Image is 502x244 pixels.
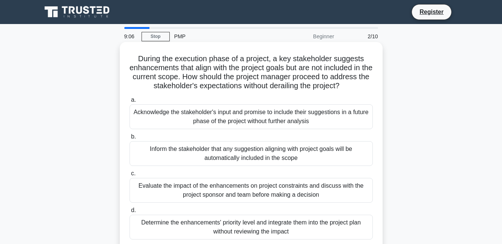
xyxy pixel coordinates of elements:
a: Stop [142,32,170,41]
span: b. [131,133,136,140]
div: 2/10 [339,29,383,44]
div: Inform the stakeholder that any suggestion aligning with project goals will be automatically incl... [130,141,373,166]
div: PMP [170,29,273,44]
div: Determine the enhancements' priority level and integrate them into the project plan without revie... [130,215,373,239]
span: c. [131,170,136,176]
div: Evaluate the impact of the enhancements on project constraints and discuss with the project spons... [130,178,373,203]
div: 9:06 [120,29,142,44]
div: Beginner [273,29,339,44]
div: Acknowledge the stakeholder's input and promise to include their suggestions in a future phase of... [130,104,373,129]
h5: During the execution phase of a project, a key stakeholder suggests enhancements that align with ... [129,54,374,91]
span: d. [131,207,136,213]
a: Register [415,7,448,17]
span: a. [131,96,136,103]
